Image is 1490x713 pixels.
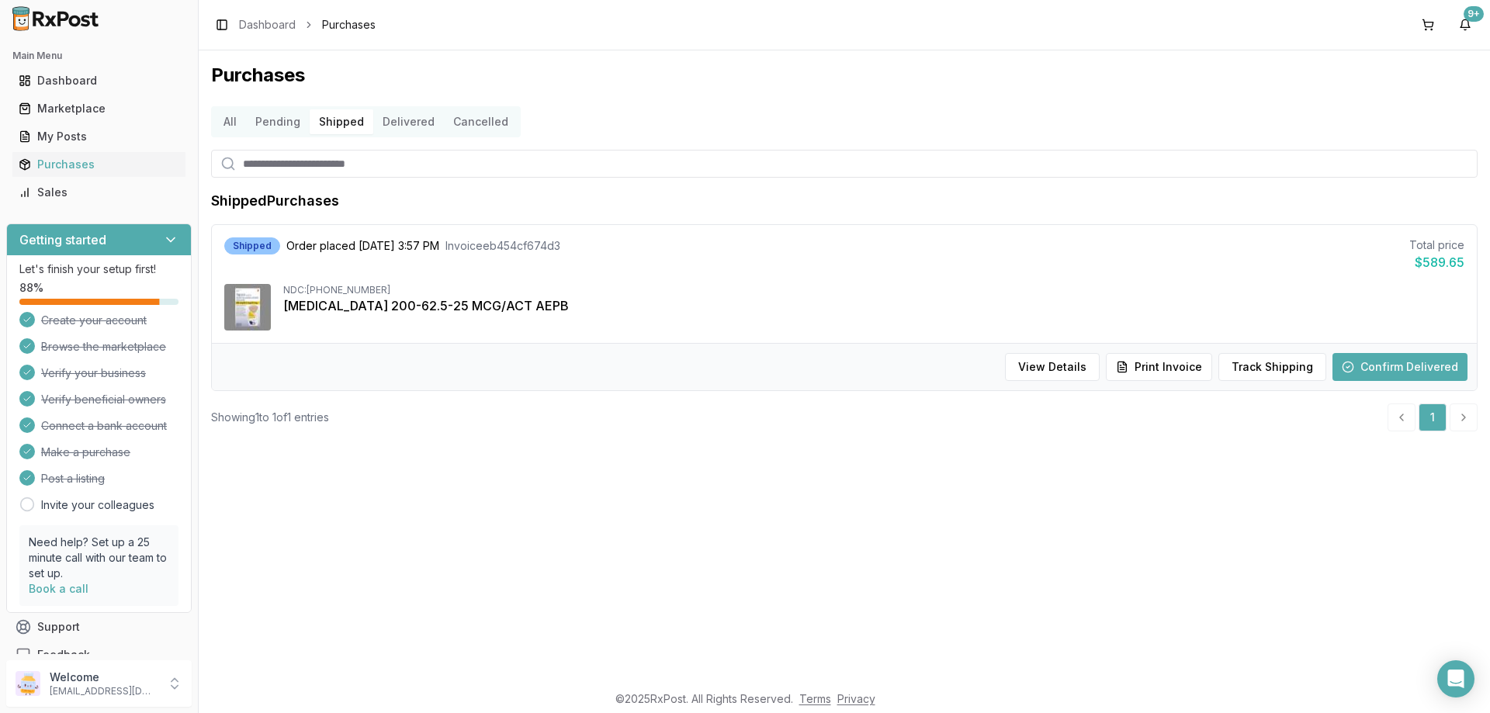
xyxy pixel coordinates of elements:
a: Purchases [12,151,185,178]
span: Invoice eb454cf674d3 [445,238,560,254]
span: Verify beneficial owners [41,392,166,407]
div: Sales [19,185,179,200]
button: My Posts [6,124,192,149]
a: Dashboard [12,67,185,95]
h1: Purchases [211,63,1478,88]
span: Purchases [322,17,376,33]
h1: Shipped Purchases [211,190,339,212]
a: My Posts [12,123,185,151]
a: Book a call [29,582,88,595]
p: Welcome [50,670,158,685]
button: Marketplace [6,96,192,121]
button: Cancelled [444,109,518,134]
span: 88 % [19,280,43,296]
span: Make a purchase [41,445,130,460]
img: User avatar [16,671,40,696]
button: Feedback [6,641,192,669]
a: Marketplace [12,95,185,123]
button: Purchases [6,152,192,177]
div: 9+ [1464,6,1484,22]
a: Dashboard [239,17,296,33]
span: Verify your business [41,365,146,381]
button: View Details [1005,353,1100,381]
p: [EMAIL_ADDRESS][DOMAIN_NAME] [50,685,158,697]
span: Feedback [37,647,90,663]
a: 1 [1419,403,1447,431]
div: $589.65 [1409,253,1464,272]
img: RxPost Logo [6,6,106,31]
div: Shipped [224,237,280,254]
h2: Main Menu [12,50,185,62]
button: All [214,109,246,134]
span: Browse the marketplace [41,339,166,355]
button: Pending [246,109,310,134]
button: Confirm Delivered [1332,353,1467,381]
nav: breadcrumb [239,17,376,33]
span: Connect a bank account [41,418,167,434]
a: Terms [799,692,831,705]
span: Create your account [41,313,147,328]
p: Need help? Set up a 25 minute call with our team to set up. [29,535,169,581]
button: 9+ [1453,12,1478,37]
nav: pagination [1388,403,1478,431]
button: Support [6,613,192,641]
div: Marketplace [19,101,179,116]
span: Order placed [DATE] 3:57 PM [286,238,439,254]
div: My Posts [19,129,179,144]
h3: Getting started [19,230,106,249]
button: Track Shipping [1218,353,1326,381]
button: Shipped [310,109,373,134]
a: Privacy [837,692,875,705]
a: Sales [12,178,185,206]
div: NDC: [PHONE_NUMBER] [283,284,1464,296]
img: Trelegy Ellipta 200-62.5-25 MCG/ACT AEPB [224,284,271,331]
a: Invite your colleagues [41,497,154,513]
div: [MEDICAL_DATA] 200-62.5-25 MCG/ACT AEPB [283,296,1464,315]
button: Delivered [373,109,444,134]
div: Dashboard [19,73,179,88]
div: Total price [1409,237,1464,253]
p: Let's finish your setup first! [19,261,178,277]
div: Open Intercom Messenger [1437,660,1474,697]
button: Print Invoice [1106,353,1212,381]
span: Post a listing [41,471,105,486]
button: Dashboard [6,68,192,93]
div: Showing 1 to 1 of 1 entries [211,410,329,425]
div: Purchases [19,157,179,172]
button: Sales [6,180,192,205]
